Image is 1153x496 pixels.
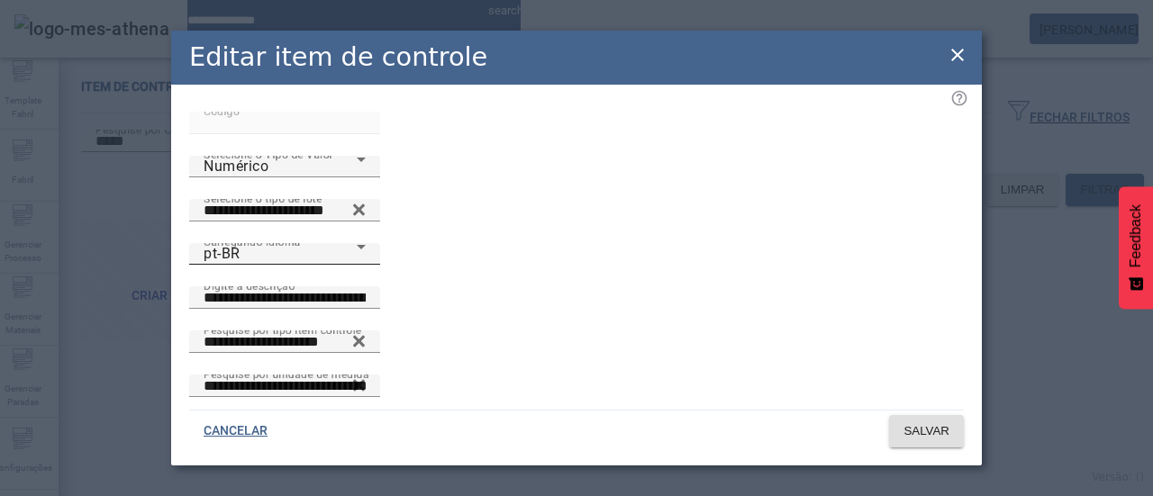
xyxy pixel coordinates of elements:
[204,367,369,380] mat-label: Pesquise por unidade de medida
[1119,186,1153,309] button: Feedback - Mostrar pesquisa
[204,192,322,204] mat-label: Selecione o tipo de lote
[189,415,282,447] button: CANCELAR
[204,323,361,336] mat-label: Pesquise por tipo item controle
[204,422,268,440] span: CANCELAR
[204,245,241,262] span: pt-BR
[204,104,240,117] mat-label: Código
[204,375,366,397] input: Number
[1128,204,1144,267] span: Feedback
[889,415,964,447] button: SALVAR
[204,158,268,175] span: Numérico
[204,331,366,353] input: Number
[204,279,295,292] mat-label: Digite a descrição
[189,38,487,77] h2: Editar item de controle
[204,200,366,221] input: Number
[903,422,949,440] span: SALVAR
